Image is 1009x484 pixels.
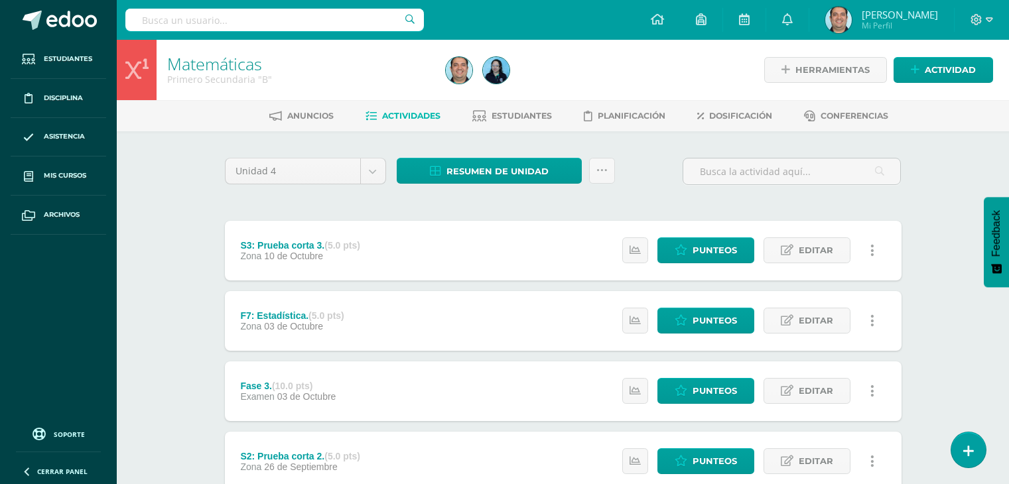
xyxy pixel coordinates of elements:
span: Punteos [693,379,737,403]
span: Editar [799,379,833,403]
span: Zona [240,321,261,332]
a: Punteos [657,237,754,263]
span: 03 de Octubre [264,321,323,332]
a: Actividad [894,57,993,83]
a: Estudiantes [11,40,106,79]
span: [PERSON_NAME] [862,8,938,21]
input: Busca un usuario... [125,9,424,31]
span: Actividad [925,58,976,82]
a: Conferencias [804,105,888,127]
h1: Matemáticas [167,54,430,73]
a: Estudiantes [472,105,552,127]
a: Planificación [584,105,665,127]
a: Anuncios [269,105,334,127]
span: 26 de Septiembre [264,461,338,472]
strong: (10.0 pts) [272,381,312,391]
span: Conferencias [821,111,888,121]
span: Dosificación [709,111,772,121]
span: Planificación [598,111,665,121]
span: Zona [240,251,261,261]
a: Punteos [657,448,754,474]
img: a2a9ac15e33fe7ff9ae3107d78964480.png [483,57,509,84]
span: Anuncios [287,111,334,121]
span: Examen [240,391,274,402]
span: Resumen de unidad [446,159,549,184]
span: Punteos [693,238,737,263]
span: 03 de Octubre [277,391,336,402]
span: Herramientas [795,58,870,82]
a: Matemáticas [167,52,262,75]
span: Editar [799,238,833,263]
a: Punteos [657,308,754,333]
span: Archivos [44,210,80,220]
span: Punteos [693,308,737,333]
a: Dosificación [697,105,772,127]
div: Fase 3. [240,381,336,391]
button: Feedback - Mostrar encuesta [984,197,1009,287]
span: Editar [799,449,833,473]
strong: (5.0 pts) [324,451,360,461]
a: Unidad 4 [226,158,385,184]
span: Unidad 4 [235,158,350,184]
a: Actividades [366,105,440,127]
span: Cerrar panel [37,467,88,476]
a: Disciplina [11,79,106,118]
a: Mis cursos [11,156,106,196]
span: Punteos [693,449,737,473]
div: Primero Secundaria 'B' [167,73,430,86]
img: e73e36176cd596232d986fe5ddd2832d.png [446,57,472,84]
a: Archivos [11,196,106,235]
img: e73e36176cd596232d986fe5ddd2832d.png [825,7,852,33]
span: Actividades [382,111,440,121]
a: Asistencia [11,118,106,157]
span: Soporte [54,430,85,439]
span: Zona [240,461,261,472]
span: Estudiantes [44,54,92,64]
div: S3: Prueba corta 3. [240,240,360,251]
a: Punteos [657,378,754,404]
div: F7: Estadística. [240,310,344,321]
strong: (5.0 pts) [308,310,344,321]
span: Feedback [990,210,1002,257]
span: 10 de Octubre [264,251,323,261]
div: S2: Prueba corta 2. [240,451,360,461]
span: Estudiantes [492,111,552,121]
span: Mis cursos [44,170,86,181]
a: Soporte [16,424,101,442]
strong: (5.0 pts) [324,240,360,251]
span: Asistencia [44,131,85,142]
span: Disciplina [44,93,83,103]
span: Mi Perfil [862,20,938,31]
span: Editar [799,308,833,333]
a: Resumen de unidad [397,158,582,184]
input: Busca la actividad aquí... [683,158,900,184]
a: Herramientas [764,57,887,83]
